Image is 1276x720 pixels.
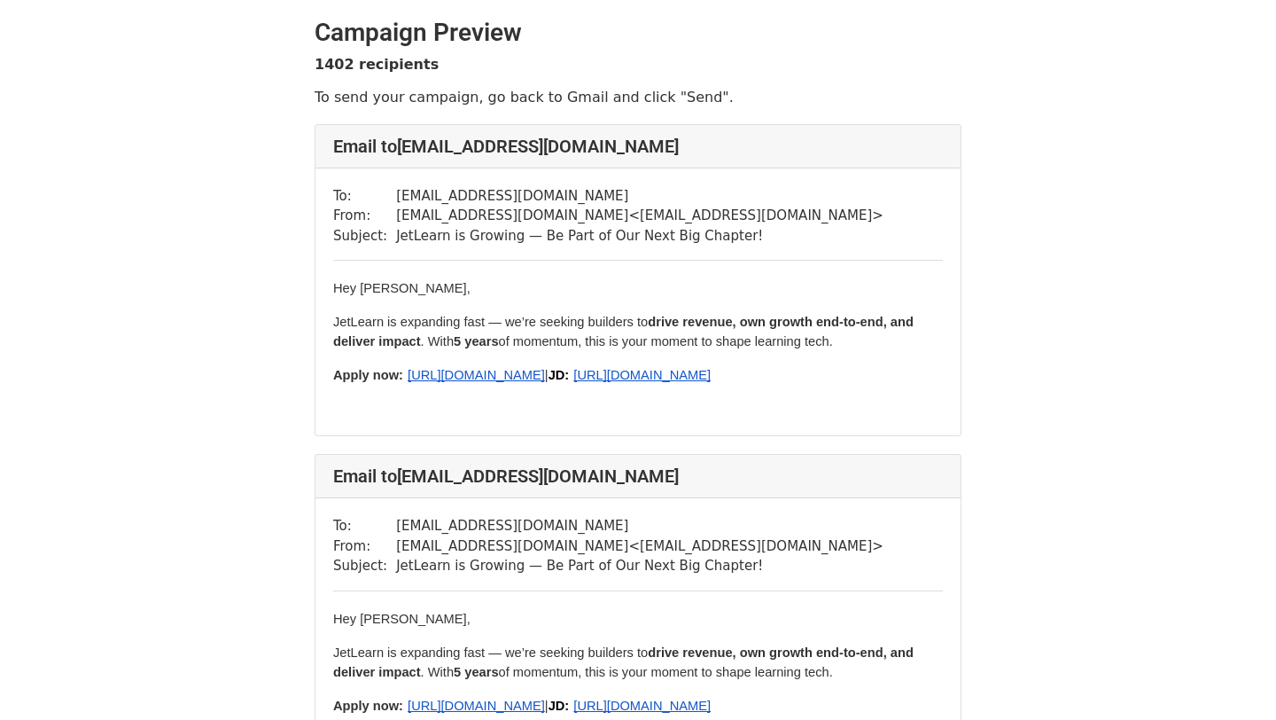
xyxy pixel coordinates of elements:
span: . With [421,665,454,679]
td: [EMAIL_ADDRESS][DOMAIN_NAME] [396,516,883,536]
a: [URL][DOMAIN_NAME] [569,697,711,714]
span: 5 years [454,334,499,348]
span: Apply now: [333,368,403,382]
span: of momentum, this is your moment to shape learning tech. [499,665,833,679]
iframe: Chat Widget [1187,635,1276,720]
span: drive revenue, own growth end-to-end, and deliver impact [333,646,917,679]
p: To send your campaign, go back to Gmail and click "Send". [315,88,961,106]
strong: 1402 recipients [315,56,439,73]
span: Hey [PERSON_NAME], [333,612,471,626]
td: Subject: [333,556,396,576]
span: 5 years [454,665,499,679]
span: JD: [549,368,570,382]
td: To: [333,516,396,536]
td: JetLearn is Growing — Be Part of Our Next Big Chapter! [396,226,883,247]
span: JetLearn is expanding fast — we’re seeking builders to [333,646,648,660]
td: [EMAIL_ADDRESS][DOMAIN_NAME] [396,186,883,207]
span: of momentum, this is your moment to shape learning tech. [499,334,833,348]
h4: Email to [EMAIL_ADDRESS][DOMAIN_NAME] [333,466,943,487]
span: JetLearn is expanding fast — we’re seeking builders to [333,315,648,329]
td: From: [333,536,396,557]
span: Hey [PERSON_NAME], [333,281,471,295]
span: [URL][DOMAIN_NAME] [573,699,711,713]
span: [URL][DOMAIN_NAME] [408,699,545,713]
span: JD: [549,699,570,713]
span: [URL][DOMAIN_NAME] [573,368,711,382]
span: [URL][DOMAIN_NAME] [408,368,545,382]
span: Apply now: [333,699,403,713]
span: | [545,699,549,713]
a: [URL][DOMAIN_NAME] [403,697,545,714]
a: [URL][DOMAIN_NAME] [569,366,711,383]
span: | [545,368,549,382]
h4: Email to [EMAIL_ADDRESS][DOMAIN_NAME] [333,136,943,157]
td: [EMAIL_ADDRESS][DOMAIN_NAME] < [EMAIL_ADDRESS][DOMAIN_NAME] > [396,206,883,226]
h2: Campaign Preview [315,18,961,48]
a: [URL][DOMAIN_NAME] [403,366,545,383]
td: Subject: [333,226,396,247]
span: . With [421,334,454,348]
td: JetLearn is Growing — Be Part of Our Next Big Chapter! [396,556,883,576]
td: From: [333,206,396,226]
span: drive revenue, own growth end-to-end, and deliver impact [333,315,917,348]
td: [EMAIL_ADDRESS][DOMAIN_NAME] < [EMAIL_ADDRESS][DOMAIN_NAME] > [396,536,883,557]
td: To: [333,186,396,207]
